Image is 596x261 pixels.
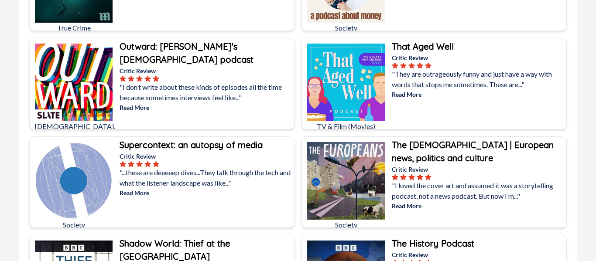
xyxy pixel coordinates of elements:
p: Read More [392,90,565,99]
img: That Aged Well [307,44,385,121]
p: "I don’t write about these kinds of episodes all the time because sometimes interviews feel like..." [120,82,292,103]
p: Society [307,23,385,33]
img: The Europeans | European news, politics and culture [307,142,385,220]
b: That Aged Well [392,41,454,52]
p: Critic Review [392,250,565,259]
p: "...these are deeeeep dives...They talk through the tech and what the listener landscape was like... [120,167,292,188]
p: Society [35,220,113,230]
p: Critic Review [120,152,292,161]
p: Critic Review [392,165,565,174]
img: Outward: Slate's LGBTQ podcast [35,44,113,121]
p: True Crime [35,23,113,33]
p: Critic Review [392,53,565,62]
p: Society [307,220,385,230]
p: "They are outrageously funny and just have a way with words that stops me sometimes. These are..." [392,69,565,90]
p: [DEMOGRAPHIC_DATA], Society [35,121,113,142]
b: The [DEMOGRAPHIC_DATA] | European news, politics and culture [392,139,554,163]
p: "I loved the cover art and assumed it was a storytelling podcast, not a news podcast. But now I’m... [392,180,565,201]
p: TV & Film (Movies) [307,121,385,132]
img: Supercontext: an autopsy of media [35,142,113,220]
b: The History Podcast [392,238,474,249]
a: Supercontext: an autopsy of mediaSocietySupercontext: an autopsy of mediaCritic Review"...these a... [29,136,295,228]
p: Critic Review [120,66,292,75]
a: Outward: Slate's LGBTQ podcast[DEMOGRAPHIC_DATA], SocietyOutward: [PERSON_NAME]'s [DEMOGRAPHIC_DA... [29,38,295,129]
p: Read More [120,188,292,197]
p: Read More [392,201,565,210]
a: The Europeans | European news, politics and cultureSocietyThe [DEMOGRAPHIC_DATA] | European news,... [301,136,567,228]
a: That Aged WellTV & Film (Movies)That Aged WellCritic Review"They are outrageously funny and just ... [301,38,567,129]
p: Read More [120,103,292,112]
b: Supercontext: an autopsy of media [120,139,263,150]
b: Outward: [PERSON_NAME]'s [DEMOGRAPHIC_DATA] podcast [120,41,253,65]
